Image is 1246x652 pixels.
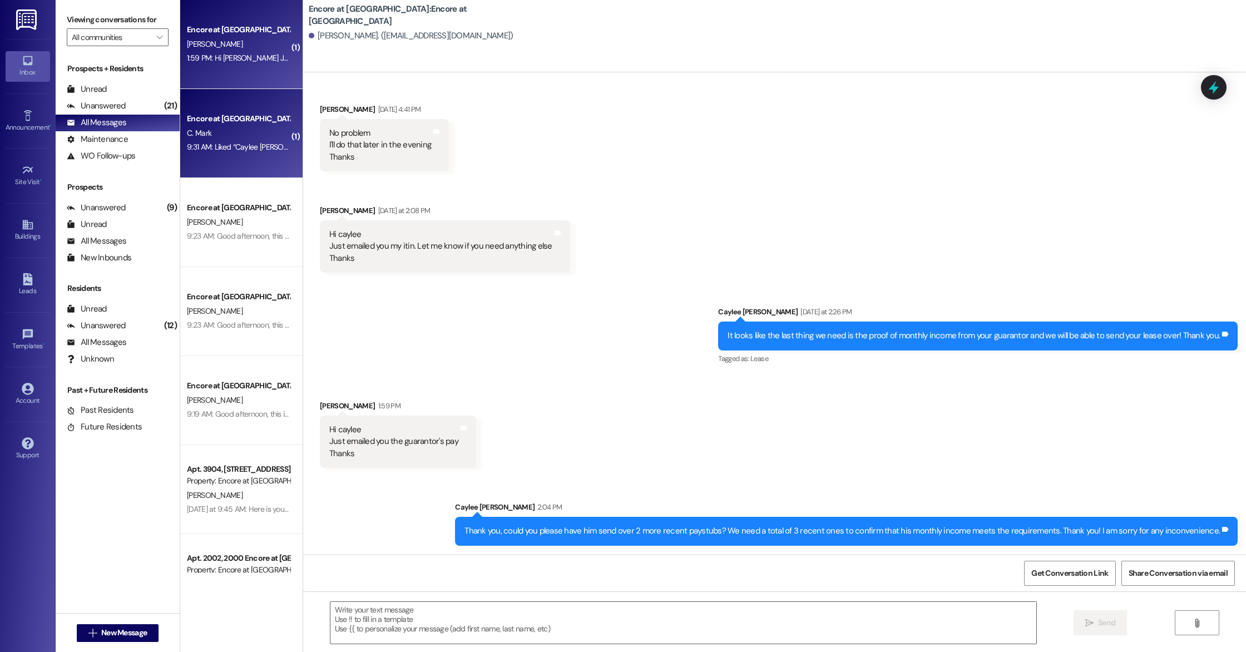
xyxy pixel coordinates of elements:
[67,337,126,348] div: All Messages
[375,400,400,412] div: 1:59 PM
[187,395,243,405] span: [PERSON_NAME]
[329,229,552,264] div: Hi caylee Just emailed you my itin. Let me know if you need anything else Thanks
[187,475,290,487] div: Property: Encore at [GEOGRAPHIC_DATA]
[67,219,107,230] div: Unread
[1193,619,1201,628] i: 
[320,205,570,220] div: [PERSON_NAME]
[309,30,513,42] div: [PERSON_NAME]. ([EMAIL_ADDRESS][DOMAIN_NAME])
[320,103,449,119] div: [PERSON_NAME]
[329,127,431,163] div: No problem I'll do that later in the evening Thanks
[187,380,290,392] div: Encore at [GEOGRAPHIC_DATA]
[329,424,458,460] div: Hi caylee Just emailed you the guarantor's pay Thanks
[1121,561,1235,586] button: Share Conversation via email
[67,252,131,264] div: New Inbounds
[6,434,50,464] a: Support
[43,340,44,348] span: •
[67,83,107,95] div: Unread
[101,627,147,639] span: New Message
[187,217,243,227] span: [PERSON_NAME]
[187,202,290,214] div: Encore at [GEOGRAPHIC_DATA]
[16,9,39,30] img: ResiDesk Logo
[1129,567,1228,579] span: Share Conversation via email
[1074,610,1128,635] button: Send
[798,306,852,318] div: [DATE] at 2:26 PM
[187,306,243,316] span: [PERSON_NAME]
[67,11,169,28] label: Viewing conversations for
[161,97,180,115] div: (21)
[40,176,42,184] span: •
[88,629,97,638] i: 
[67,100,126,112] div: Unanswered
[6,325,50,355] a: Templates •
[187,113,290,125] div: Encore at [GEOGRAPHIC_DATA]
[535,501,562,513] div: 2:04 PM
[6,161,50,191] a: Site Visit •
[187,53,424,63] div: 1:59 PM: Hi [PERSON_NAME] Just emailed you the guarantor's pay Thanks
[187,24,290,36] div: Encore at [GEOGRAPHIC_DATA]
[161,317,180,334] div: (12)
[455,501,1238,517] div: Caylee [PERSON_NAME]
[67,421,142,433] div: Future Residents
[6,51,50,81] a: Inbox
[728,330,1220,342] div: It looks like the last thing we need is the proof of monthly income from your guarantor and we wi...
[67,404,134,416] div: Past Residents
[56,283,180,294] div: Residents
[750,354,768,363] span: Lease
[187,504,647,514] div: [DATE] at 9:45 AM: Here is your PooPrints preregistration link: [URL][DOMAIN_NAME] (You can alway...
[56,384,180,396] div: Past + Future Residents
[187,490,243,500] span: [PERSON_NAME]
[156,33,162,42] i: 
[6,215,50,245] a: Buildings
[187,463,290,475] div: Apt. 3904, [STREET_ADDRESS]
[464,525,1220,537] div: Thank you, could you please have him send over 2 more recent paystubs? We need a total of 3 recen...
[67,320,126,332] div: Unanswered
[309,3,531,27] b: Encore at [GEOGRAPHIC_DATA]: Encore at [GEOGRAPHIC_DATA]
[6,270,50,300] a: Leads
[718,350,1238,367] div: Tagged as:
[72,28,151,46] input: All communities
[67,303,107,315] div: Unread
[320,400,476,416] div: [PERSON_NAME]
[375,103,421,115] div: [DATE] 4:41 PM
[187,291,290,303] div: Encore at [GEOGRAPHIC_DATA]
[375,205,431,216] div: [DATE] at 2:08 PM
[187,564,290,576] div: Property: Encore at [GEOGRAPHIC_DATA]
[187,552,290,564] div: Apt. 2002, 2000 Encore at [GEOGRAPHIC_DATA]
[1085,619,1094,628] i: 
[67,134,128,145] div: Maintenance
[187,128,211,138] span: C. Mark
[77,624,159,642] button: New Message
[67,150,135,162] div: WO Follow-ups
[67,353,114,365] div: Unknown
[67,202,126,214] div: Unanswered
[56,181,180,193] div: Prospects
[67,235,126,247] div: All Messages
[6,379,50,409] a: Account
[67,117,126,129] div: All Messages
[1031,567,1108,579] span: Get Conversation Link
[187,39,243,49] span: [PERSON_NAME]
[1024,561,1115,586] button: Get Conversation Link
[718,306,1238,322] div: Caylee [PERSON_NAME]
[164,199,180,216] div: (9)
[56,63,180,75] div: Prospects + Residents
[1098,617,1115,629] span: Send
[50,122,51,130] span: •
